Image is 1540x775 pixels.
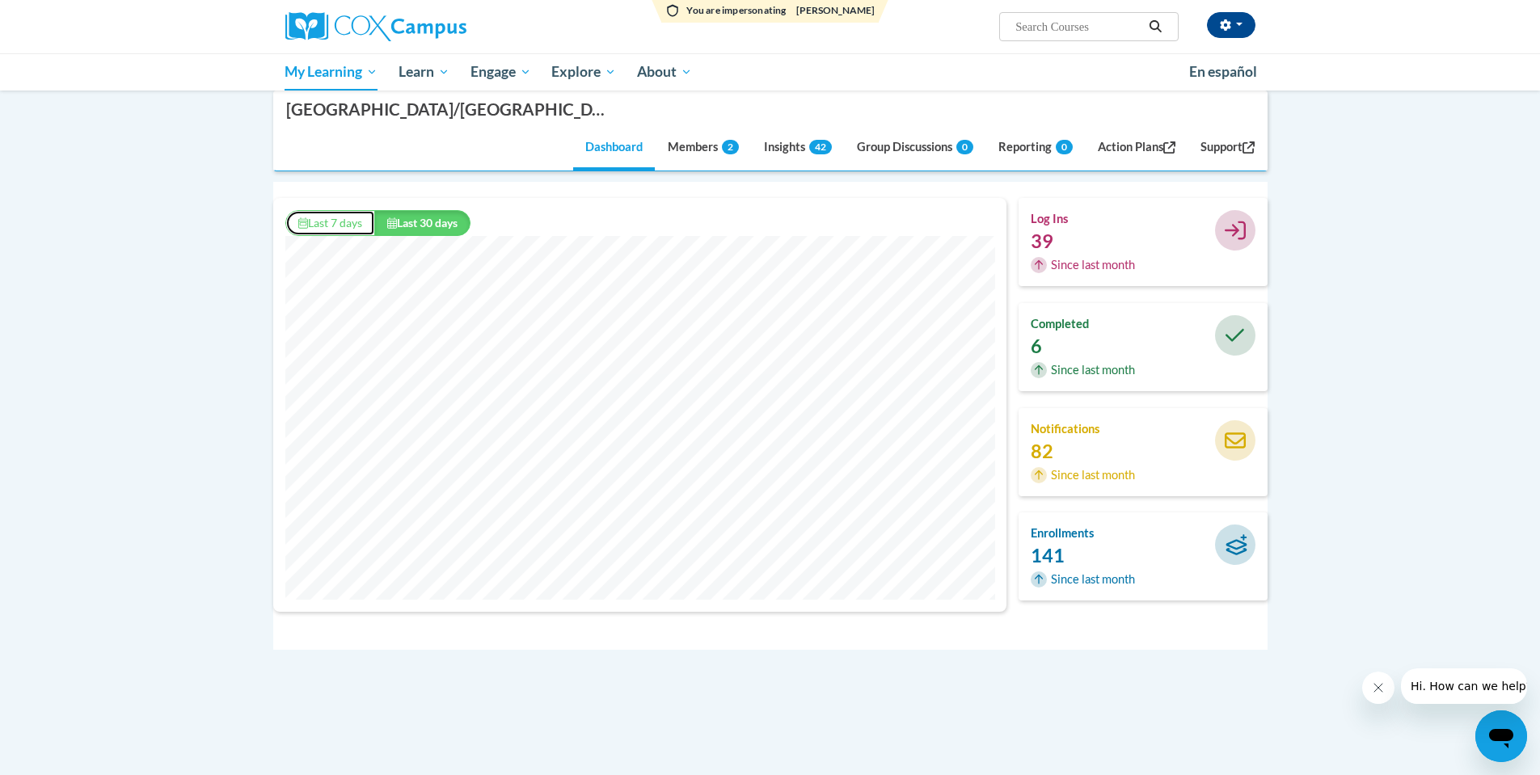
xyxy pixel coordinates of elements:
a: My Learning [275,53,389,91]
img: Cox Campus [285,12,466,41]
span: Since last month [1051,361,1135,379]
span: Explore [551,62,616,82]
iframe: Button to launch messaging window [1475,710,1527,762]
div: 6 [1031,337,1151,355]
a: Group Discussions0 [845,128,985,171]
span: About [637,62,692,82]
button: Account Settings [1207,12,1255,38]
a: Learn [388,53,460,91]
a: Action Plans [1086,128,1188,171]
span: 2 [722,141,739,155]
iframe: Close message [1362,672,1394,704]
a: Reporting0 [986,128,1085,171]
iframe: Message from company [1401,668,1527,704]
div: 141 [1031,546,1151,564]
div: 82 [1031,442,1151,460]
input: Search Courses [1014,17,1143,36]
h4: enrollments [1031,524,1151,542]
a: Engage [460,53,542,91]
span: Learn [399,62,449,82]
a: Explore [541,53,627,91]
div: 39 [1031,232,1151,250]
span: Hi. How can we help? [10,11,131,24]
button: Search [1143,17,1167,36]
span: 0 [956,141,973,155]
a: En español [1179,55,1268,89]
div: [GEOGRAPHIC_DATA]/[GEOGRAPHIC_DATA] [286,99,610,120]
span: En español [1189,63,1257,80]
a: Dashboard [573,128,655,171]
span: Since last month [1051,571,1135,588]
a: Insights42 [752,128,844,171]
h4: notifications [1031,420,1151,438]
a: About [627,53,702,91]
a: Support [1188,128,1267,171]
a: Members2 [656,128,751,171]
span: Since last month [1051,466,1135,484]
span: Since last month [1051,256,1135,274]
div: Main menu [261,53,1280,91]
span: Engage [470,62,531,82]
span: 42 [809,141,832,155]
button: Last 7 days [285,210,375,236]
span: My Learning [285,62,378,82]
h4: log ins [1031,210,1151,228]
button: Last 30 days [374,210,470,236]
span: 0 [1056,141,1073,155]
h4: completed [1031,315,1151,333]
